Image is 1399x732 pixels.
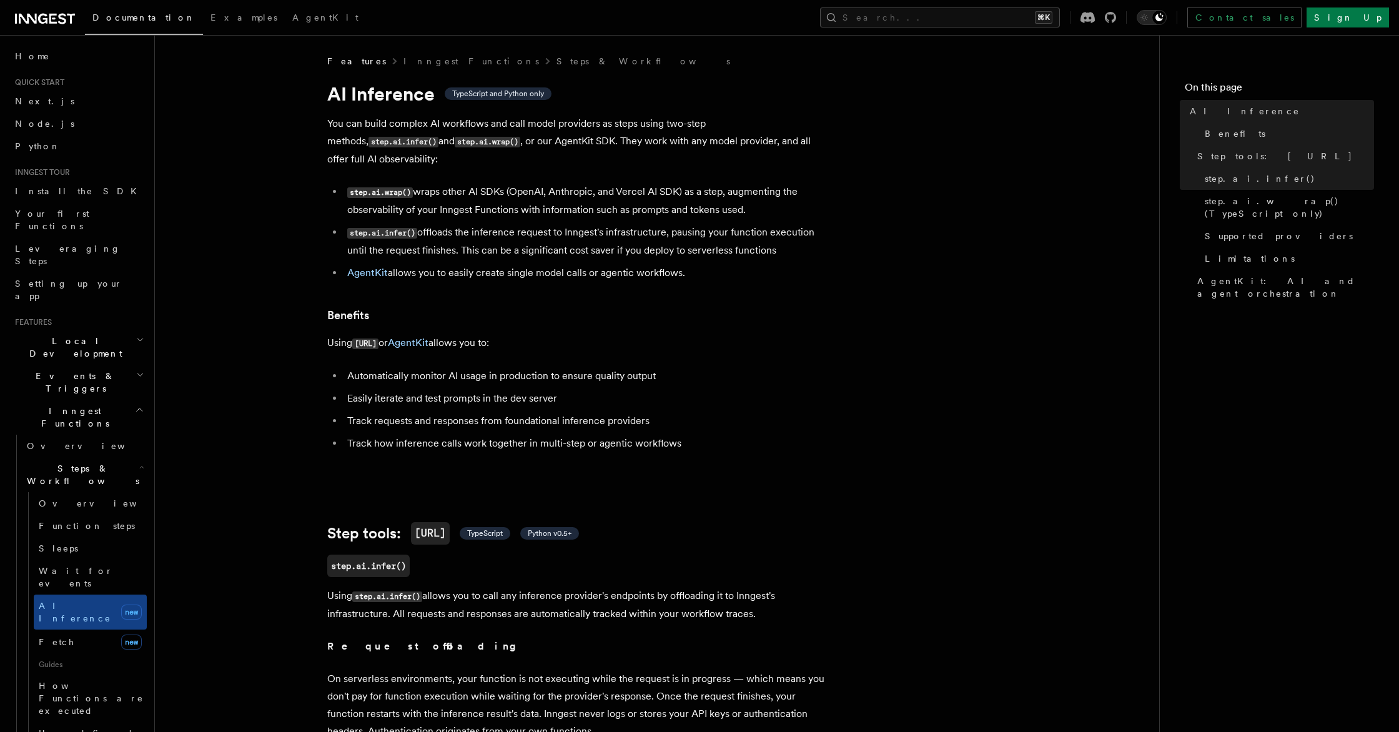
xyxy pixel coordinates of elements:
span: Function steps [39,521,135,531]
span: TypeScript and Python only [452,89,544,99]
span: Quick start [10,77,64,87]
a: AI Inferencenew [34,595,147,630]
li: wraps other AI SDKs (OpenAI, Anthropic, and Vercel AI SDK) as a step, augmenting the observabilit... [344,183,827,219]
span: Your first Functions [15,209,89,231]
a: Step tools:[URL] TypeScript Python v0.5+ [327,522,579,545]
a: Limitations [1200,247,1374,270]
a: Function steps [34,515,147,537]
span: Fetch [39,637,75,647]
a: Supported providers [1200,225,1374,247]
code: step.ai.infer() [347,228,417,239]
span: Python [15,141,61,151]
kbd: ⌘K [1035,11,1052,24]
span: Steps & Workflows [22,462,139,487]
li: Automatically monitor AI usage in production to ensure quality output [344,367,827,385]
li: Easily iterate and test prompts in the dev server [344,390,827,407]
span: Python v0.5+ [528,528,571,538]
a: Your first Functions [10,202,147,237]
span: Inngest Functions [10,405,135,430]
a: Overview [22,435,147,457]
strong: Request offloading [327,640,525,652]
button: Search...⌘K [820,7,1060,27]
span: new [121,635,142,650]
a: Benefits [327,307,369,324]
span: Sleeps [39,543,78,553]
button: Local Development [10,330,147,365]
span: Inngest tour [10,167,70,177]
span: step.ai.wrap() (TypeScript only) [1205,195,1374,220]
a: How Functions are executed [34,675,147,722]
a: Next.js [10,90,147,112]
span: Leveraging Steps [15,244,121,266]
a: AgentKit [285,4,366,34]
span: step.ai.infer() [1205,172,1315,185]
li: allows you to easily create single model calls or agentic workflows. [344,264,827,282]
code: step.ai.wrap() [347,187,413,198]
span: AI Inference [39,601,111,623]
a: Install the SDK [10,180,147,202]
span: Local Development [10,335,136,360]
span: AgentKit: AI and agent orchestration [1197,275,1374,300]
a: AgentKit [388,337,428,349]
a: Inngest Functions [403,55,539,67]
p: Using or allows you to: [327,334,827,352]
a: Wait for events [34,560,147,595]
span: new [121,605,142,620]
a: Home [10,45,147,67]
a: Examples [203,4,285,34]
span: Setting up your app [15,279,122,301]
span: Documentation [92,12,195,22]
p: Using allows you to call any inference provider's endpoints by offloading it to Inngest's infrast... [327,587,827,623]
span: Install the SDK [15,186,144,196]
span: Next.js [15,96,74,106]
a: Contact sales [1187,7,1302,27]
button: Events & Triggers [10,365,147,400]
a: AI Inference [1185,100,1374,122]
a: Fetchnew [34,630,147,655]
button: Steps & Workflows [22,457,147,492]
span: Supported providers [1205,230,1353,242]
span: Step tools: [URL] [1197,150,1353,162]
code: [URL] [352,339,378,349]
a: step.ai.infer() [1200,167,1374,190]
a: AgentKit: AI and agent orchestration [1192,270,1374,305]
a: step.ai.wrap() (TypeScript only) [1200,190,1374,225]
button: Toggle dark mode [1137,10,1167,25]
span: Guides [34,655,147,675]
a: Documentation [85,4,203,35]
a: Leveraging Steps [10,237,147,272]
a: Overview [34,492,147,515]
a: Setting up your app [10,272,147,307]
a: AgentKit [347,267,388,279]
a: Python [10,135,147,157]
li: Track requests and responses from foundational inference providers [344,412,827,430]
span: Features [10,317,52,327]
p: You can build complex AI workflows and call model providers as steps using two-step methods, and ... [327,115,827,168]
h1: AI Inference [327,82,827,105]
span: AgentKit [292,12,358,22]
li: offloads the inference request to Inngest's infrastructure, pausing your function execution until... [344,224,827,259]
a: Sign Up [1307,7,1389,27]
li: Track how inference calls work together in multi-step or agentic workflows [344,435,827,452]
span: Events & Triggers [10,370,136,395]
a: step.ai.infer() [327,555,410,577]
span: Node.js [15,119,74,129]
h4: On this page [1185,80,1374,100]
a: Steps & Workflows [556,55,730,67]
code: [URL] [411,522,450,545]
span: Limitations [1205,252,1295,265]
span: How Functions are executed [39,681,144,716]
span: Overview [39,498,167,508]
span: Home [15,50,50,62]
a: Step tools: [URL] [1192,145,1374,167]
button: Inngest Functions [10,400,147,435]
span: AI Inference [1190,105,1300,117]
span: Overview [27,441,156,451]
code: step.ai.wrap() [455,137,520,147]
code: step.ai.infer() [368,137,438,147]
a: Node.js [10,112,147,135]
a: Benefits [1200,122,1374,145]
span: Features [327,55,386,67]
span: Benefits [1205,127,1265,140]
